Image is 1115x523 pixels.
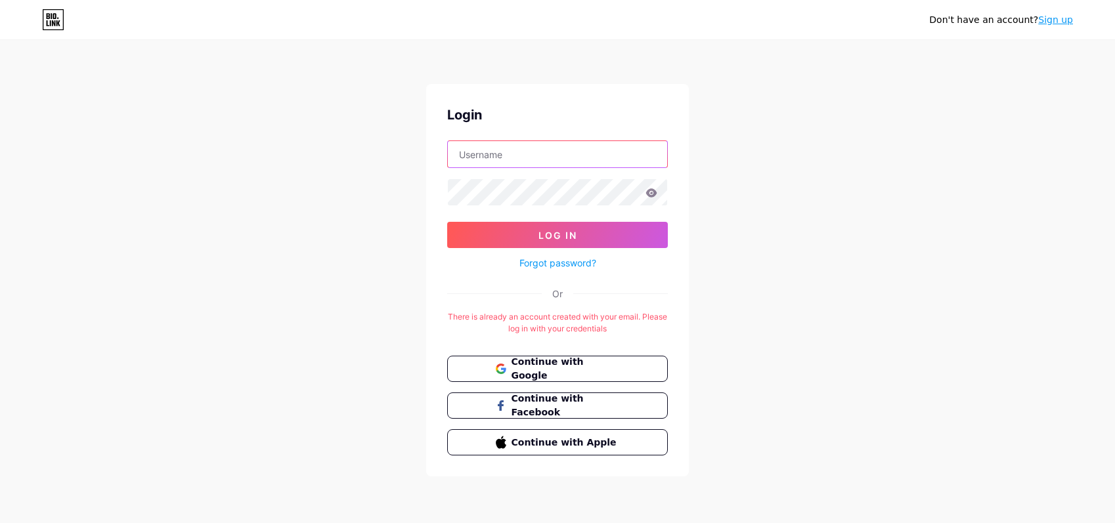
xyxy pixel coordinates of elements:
[447,105,668,125] div: Login
[512,355,620,383] span: Continue with Google
[519,256,596,270] a: Forgot password?
[929,13,1073,27] div: Don't have an account?
[552,287,563,301] div: Or
[447,311,668,335] div: There is already an account created with your email. Please log in with your credentials
[447,429,668,455] button: Continue with Apple
[447,222,668,248] button: Log In
[448,141,667,167] input: Username
[1038,14,1073,25] a: Sign up
[447,392,668,419] button: Continue with Facebook
[512,392,620,419] span: Continue with Facebook
[447,356,668,382] button: Continue with Google
[512,436,620,450] span: Continue with Apple
[538,230,577,241] span: Log In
